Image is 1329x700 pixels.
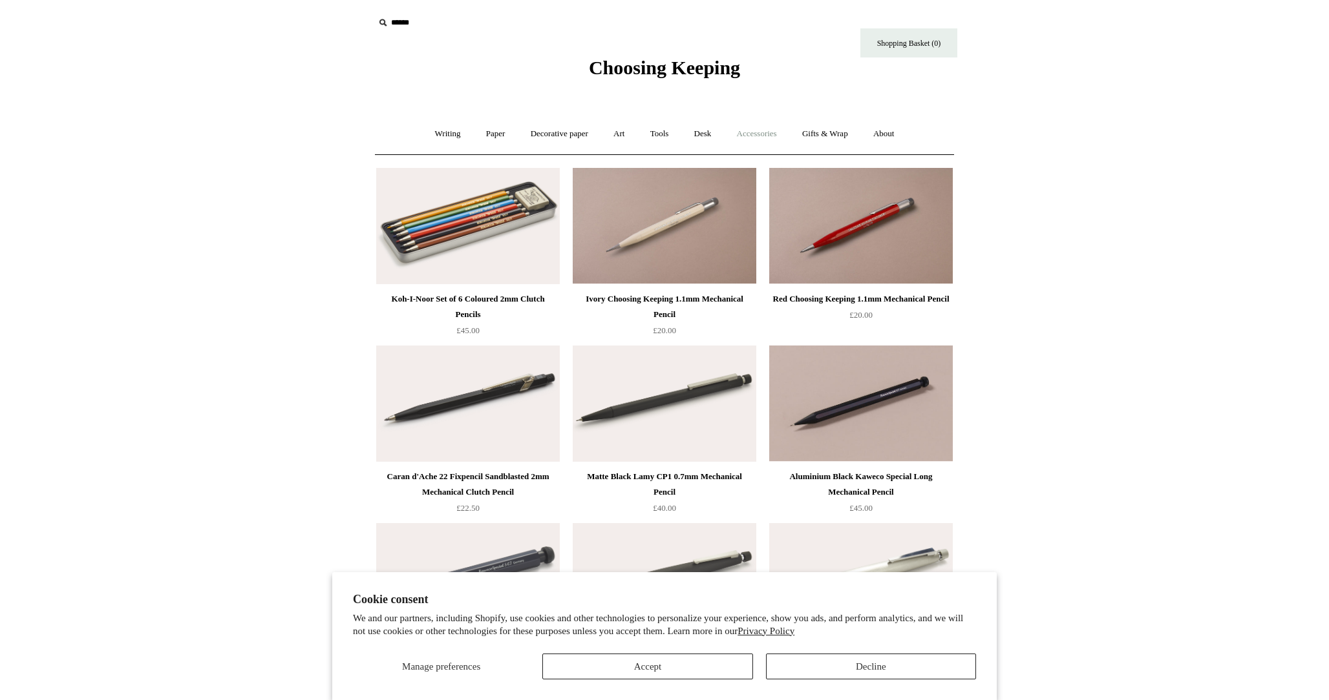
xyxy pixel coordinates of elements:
a: Matte Black Lamy CP1 0.7mm Mechanical Pencil Matte Black Lamy CP1 0.7mm Mechanical Pencil [573,345,756,462]
img: Ivory Choosing Keeping 1.1mm Mechanical Pencil [573,168,756,284]
a: Shopping Basket (0) [860,28,957,57]
a: Matte Steel Lamy 2000 0.7mm Mechanical Pencil Matte Steel Lamy 2000 0.7mm Mechanical Pencil [769,523,953,639]
a: Choosing Keeping [589,67,740,76]
img: Red Choosing Keeping 1.1mm Mechanical Pencil [769,168,953,284]
img: Matte Black Lamy CP1 0.7mm Mechanical Pencil [573,345,756,462]
a: Ivory Choosing Keeping 1.1mm Mechanical Pencil £20.00 [573,291,756,344]
a: Red Choosing Keeping 1.1mm Mechanical Pencil £20.00 [769,291,953,344]
div: Red Choosing Keeping 1.1mm Mechanical Pencil [772,291,950,307]
a: Writing [423,117,473,151]
div: Ivory Choosing Keeping 1.1mm Mechanical Pencil [576,291,753,322]
span: £20.00 [653,325,676,335]
div: Koh-I-Noor Set of 6 Coloured 2mm Clutch Pencils [379,291,557,322]
h2: Cookie consent [353,593,976,606]
img: Aluminium Black Kaweco Special Long Mechanical Pencil [769,345,953,462]
span: £20.00 [849,310,873,320]
a: Caran d'Ache 22 Fixpencil Sandblasted 2mm Mechanical Clutch Pencil Caran d'Ache 22 Fixpencil Sand... [376,345,560,462]
a: Accessories [725,117,789,151]
span: £40.00 [653,503,676,513]
span: Manage preferences [402,661,480,672]
p: We and our partners, including Shopify, use cookies and other technologies to personalize your ex... [353,612,976,637]
a: Privacy Policy [738,626,794,636]
a: Koh-I-Noor Set of 6 Coloured 2mm Clutch Pencils £45.00 [376,291,560,344]
img: Matte Black Lamy 2000 0.7mm Mechanical Pencil [573,523,756,639]
a: Aluminium Black Kaweco Special Long Mechanical Pencil £45.00 [769,469,953,522]
button: Decline [766,654,976,679]
a: Art [602,117,636,151]
img: Matte Steel Lamy 2000 0.7mm Mechanical Pencil [769,523,953,639]
span: £45.00 [456,325,480,335]
a: About [862,117,906,151]
a: Caran d'Ache 22 Fixpencil Sandblasted 2mm Mechanical Clutch Pencil £22.50 [376,469,560,522]
a: Aluminium Black Kaweco Special Long Mechanical Pencil Aluminium Black Kaweco Special Long Mechani... [769,345,953,462]
button: Accept [542,654,752,679]
span: £22.50 [456,503,480,513]
a: Black Aluminium Kaweco Special Short Mechanical Pencil Black Aluminium Kaweco Special Short Mecha... [376,523,560,639]
a: Desk [683,117,723,151]
span: £45.00 [849,503,873,513]
a: Matte Black Lamy 2000 0.7mm Mechanical Pencil Matte Black Lamy 2000 0.7mm Mechanical Pencil [573,523,756,639]
a: Koh-I-Noor Set of 6 Coloured 2mm Clutch Pencils Koh-I-Noor Set of 6 Coloured 2mm Clutch Pencils [376,168,560,284]
a: Tools [639,117,681,151]
a: Paper [474,117,517,151]
img: Black Aluminium Kaweco Special Short Mechanical Pencil [376,523,560,639]
a: Red Choosing Keeping 1.1mm Mechanical Pencil Red Choosing Keeping 1.1mm Mechanical Pencil [769,168,953,284]
a: Gifts & Wrap [791,117,860,151]
button: Manage preferences [353,654,529,679]
div: Matte Black Lamy CP1 0.7mm Mechanical Pencil [576,469,753,500]
a: Decorative paper [519,117,600,151]
a: Matte Black Lamy CP1 0.7mm Mechanical Pencil £40.00 [573,469,756,522]
a: Ivory Choosing Keeping 1.1mm Mechanical Pencil Ivory Choosing Keeping 1.1mm Mechanical Pencil [573,168,756,284]
span: Choosing Keeping [589,57,740,78]
div: Aluminium Black Kaweco Special Long Mechanical Pencil [772,469,950,500]
img: Koh-I-Noor Set of 6 Coloured 2mm Clutch Pencils [376,168,560,284]
div: Caran d'Ache 22 Fixpencil Sandblasted 2mm Mechanical Clutch Pencil [379,469,557,500]
img: Caran d'Ache 22 Fixpencil Sandblasted 2mm Mechanical Clutch Pencil [376,345,560,462]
